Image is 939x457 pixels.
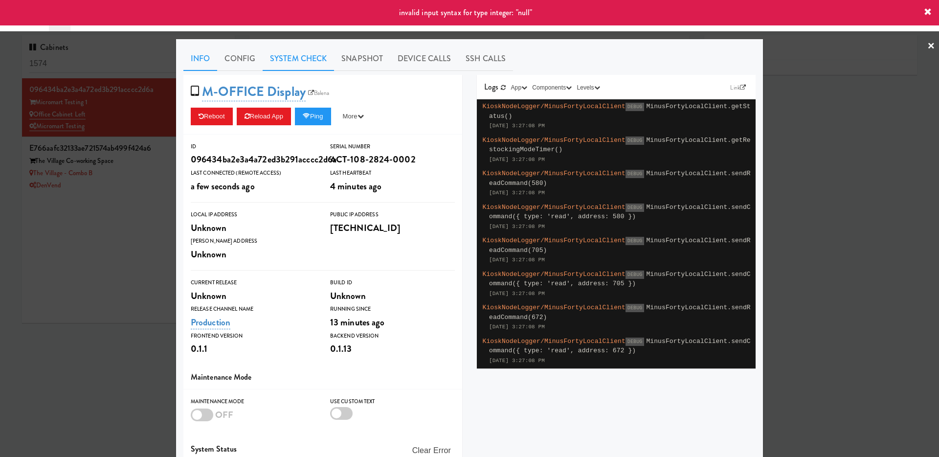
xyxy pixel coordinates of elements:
div: Backend Version [330,331,455,341]
span: [DATE] 3:27:08 PM [489,190,545,196]
button: Reload App [237,108,291,125]
span: DEBUG [626,137,645,145]
span: DEBUG [626,237,645,245]
a: M-OFFICE Display [202,82,306,101]
span: MinusFortyLocalClient.getStatus() [489,103,751,120]
span: invalid input syntax for type integer: "null" [399,7,533,18]
a: × [927,31,935,62]
span: System Status [191,443,237,455]
a: Production [191,316,230,329]
span: [DATE] 3:27:08 PM [489,358,545,364]
span: MinusFortyLocalClient.sendCommand({ type: 'read', address: 580 }) [489,204,751,221]
div: Running Since [330,304,455,314]
span: 4 minutes ago [330,180,381,193]
div: Frontend Version [191,331,315,341]
div: Unknown [191,220,315,236]
div: Last Connected (Remote Access) [191,168,315,178]
div: Public IP Address [330,210,455,220]
div: Maintenance Mode [191,397,315,407]
span: DEBUG [626,170,645,178]
div: Unknown [191,246,315,263]
button: More [335,108,372,125]
span: [DATE] 3:27:08 PM [489,123,545,129]
span: KioskNodeLogger/MinusFortyLocalClient [483,137,626,144]
a: Device Calls [390,46,458,71]
div: [TECHNICAL_ID] [330,220,455,236]
span: MinusFortyLocalClient.sendReadCommand(705) [489,237,751,254]
span: KioskNodeLogger/MinusFortyLocalClient [483,237,626,244]
span: MinusFortyLocalClient.sendReadCommand(672) [489,304,751,321]
span: [DATE] 3:27:08 PM [489,157,545,162]
div: Serial Number [330,142,455,152]
span: a few seconds ago [191,180,255,193]
span: DEBUG [626,204,645,212]
span: DEBUG [626,103,645,111]
div: Local IP Address [191,210,315,220]
button: Levels [574,83,602,92]
a: SSH Calls [458,46,513,71]
span: MinusFortyLocalClient.sendCommand({ type: 'read', address: 672 }) [489,338,751,355]
span: KioskNodeLogger/MinusFortyLocalClient [483,204,626,211]
span: 13 minutes ago [330,316,384,329]
div: [PERSON_NAME] Address [191,236,315,246]
span: MinusFortyLocalClient.sendReadCommand(580) [489,170,751,187]
div: ID [191,142,315,152]
span: [DATE] 3:27:08 PM [489,224,545,229]
span: Maintenance Mode [191,371,252,383]
a: Info [183,46,217,71]
span: KioskNodeLogger/MinusFortyLocalClient [483,271,626,278]
button: Components [530,83,574,92]
a: Link [728,83,748,92]
a: Snapshot [334,46,390,71]
button: Reboot [191,108,233,125]
span: DEBUG [626,338,645,346]
div: Unknown [191,288,315,304]
button: App [509,83,530,92]
div: Use Custom Text [330,397,455,407]
div: Release Channel Name [191,304,315,314]
div: 096434ba2e3a4a72ed3b291acccc2d6a [191,151,315,168]
div: Unknown [330,288,455,304]
div: Build Id [330,278,455,288]
div: 0.1.13 [330,341,455,357]
a: Balena [306,88,332,98]
button: Ping [295,108,331,125]
div: Last Heartbeat [330,168,455,178]
div: ACT-108-2824-0002 [330,151,455,168]
span: [DATE] 3:27:08 PM [489,257,545,263]
span: KioskNodeLogger/MinusFortyLocalClient [483,304,626,311]
span: MinusFortyLocalClient.sendCommand({ type: 'read', address: 705 }) [489,271,751,288]
span: KioskNodeLogger/MinusFortyLocalClient [483,103,626,110]
span: [DATE] 3:27:08 PM [489,291,545,297]
span: Logs [484,81,498,92]
a: Config [217,46,263,71]
a: System Check [263,46,334,71]
span: KioskNodeLogger/MinusFortyLocalClient [483,170,626,177]
span: DEBUG [626,271,645,279]
span: OFF [215,408,233,421]
div: 0.1.1 [191,341,315,357]
span: KioskNodeLogger/MinusFortyLocalClient [483,338,626,345]
div: Current Release [191,278,315,288]
span: [DATE] 3:27:08 PM [489,324,545,330]
span: DEBUG [626,304,645,312]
